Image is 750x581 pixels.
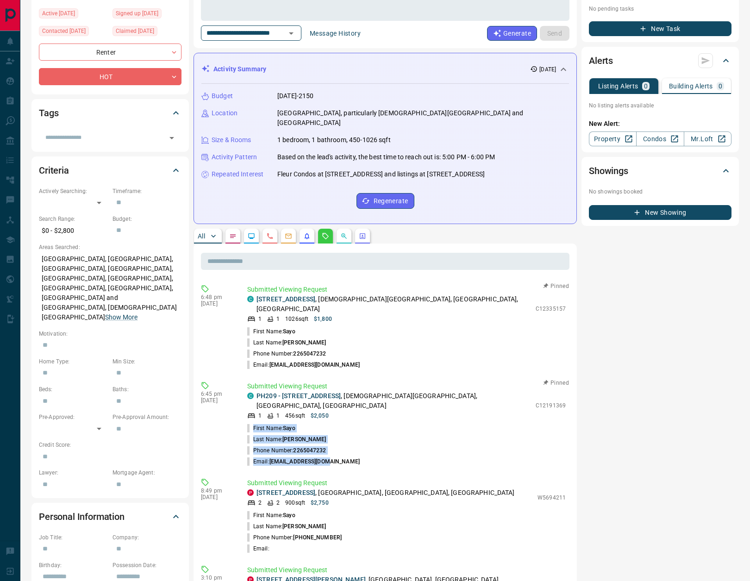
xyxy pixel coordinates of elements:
p: Areas Searched: [39,243,181,251]
div: Criteria [39,159,181,181]
h2: Tags [39,106,58,120]
div: Tags [39,102,181,124]
p: 0 [644,83,648,89]
p: 1 [258,412,262,420]
p: W5694211 [537,494,566,502]
span: 2265047232 [293,447,326,454]
p: First Name: [247,424,295,432]
p: Actively Searching: [39,187,108,195]
span: Sayo [283,512,295,519]
span: Sayo [283,328,295,335]
span: Claimed [DATE] [116,26,154,36]
span: [EMAIL_ADDRESS][DOMAIN_NAME] [269,458,360,465]
div: Sun Aug 10 2025 [39,8,108,21]
p: 3:10 pm [201,575,233,581]
p: Company: [112,533,181,542]
p: Email: [247,361,360,369]
a: Condos [636,131,684,146]
p: Baths: [112,385,181,394]
p: [DATE] [201,397,233,404]
span: [EMAIL_ADDRESS][DOMAIN_NAME] [269,362,360,368]
p: Size & Rooms [212,135,251,145]
p: 8:49 pm [201,487,233,494]
svg: Listing Alerts [303,232,311,240]
p: Submitted Viewing Request [247,285,566,294]
p: Lawyer: [39,469,108,477]
button: Pinned [543,282,569,290]
button: New Showing [589,205,731,220]
button: Open [165,131,178,144]
span: [PHONE_NUMBER] [293,534,342,541]
p: Email: [247,544,269,553]
p: Email: [247,457,360,466]
p: Last Name: [247,338,326,347]
p: Listing Alerts [598,83,638,89]
p: Activity Pattern [212,152,257,162]
p: C12335157 [536,305,566,313]
svg: Requests [322,232,329,240]
p: All [198,233,205,239]
p: Submitted Viewing Request [247,565,566,575]
p: $1,800 [314,315,332,323]
p: Activity Summary [213,64,266,74]
p: $2,050 [311,412,329,420]
p: [DATE] [201,494,233,500]
p: Phone Number: [247,533,342,542]
div: Alerts [589,50,731,72]
p: 900 sqft [285,499,305,507]
p: Home Type: [39,357,108,366]
button: Open [285,27,298,40]
p: $0 - $2,800 [39,223,108,238]
div: Sat Jul 02 2022 [112,8,181,21]
p: , [GEOGRAPHIC_DATA], [GEOGRAPHIC_DATA], [GEOGRAPHIC_DATA] [256,488,515,498]
p: Phone Number: [247,446,326,455]
svg: Notes [229,232,237,240]
p: First Name: [247,511,295,519]
p: C12191369 [536,401,566,410]
p: , [DEMOGRAPHIC_DATA][GEOGRAPHIC_DATA], [GEOGRAPHIC_DATA], [GEOGRAPHIC_DATA] [256,391,531,411]
button: Message History [304,26,366,41]
p: Last Name: [247,522,326,531]
p: Budget [212,91,233,101]
button: Show More [105,312,137,322]
p: No showings booked [589,187,731,196]
button: Regenerate [356,193,414,209]
p: Submitted Viewing Request [247,478,566,488]
div: Renter [39,44,181,61]
p: Phone Number: [247,350,326,358]
p: Last Name: [247,435,326,444]
p: , [DEMOGRAPHIC_DATA][GEOGRAPHIC_DATA], [GEOGRAPHIC_DATA], [GEOGRAPHIC_DATA] [256,294,531,314]
div: Showings [589,160,731,182]
p: Based on the lead's activity, the best time to reach out is: 5:00 PM - 6:00 PM [277,152,495,162]
svg: Calls [266,232,274,240]
h2: Personal Information [39,509,125,524]
p: Timeframe: [112,187,181,195]
button: Generate [487,26,537,41]
span: Contacted [DATE] [42,26,86,36]
h2: Criteria [39,163,69,178]
p: Min Size: [112,357,181,366]
p: No pending tasks [589,2,731,16]
span: Active [DATE] [42,9,75,18]
p: [GEOGRAPHIC_DATA], [GEOGRAPHIC_DATA], [GEOGRAPHIC_DATA], [GEOGRAPHIC_DATA], [GEOGRAPHIC_DATA], [G... [39,251,181,325]
a: PH209 - [STREET_ADDRESS] [256,392,341,400]
p: 1 bedroom, 1 bathroom, 450-1026 sqft [277,135,391,145]
p: Search Range: [39,215,108,223]
p: Budget: [112,215,181,223]
div: condos.ca [247,393,254,399]
p: 1026 sqft [285,315,308,323]
p: 2 [258,499,262,507]
span: Signed up [DATE] [116,9,158,18]
p: 1 [276,412,280,420]
p: Pre-Approval Amount: [112,413,181,421]
p: [DATE] [201,300,233,307]
div: Activity Summary[DATE] [201,61,569,78]
p: No listing alerts available [589,101,731,110]
p: [GEOGRAPHIC_DATA], particularly [DEMOGRAPHIC_DATA][GEOGRAPHIC_DATA] and [GEOGRAPHIC_DATA] [277,108,569,128]
p: Mortgage Agent: [112,469,181,477]
div: condos.ca [247,296,254,302]
p: New Alert: [589,119,731,129]
a: [STREET_ADDRESS] [256,489,315,496]
p: Birthday: [39,561,108,569]
p: 1 [258,315,262,323]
